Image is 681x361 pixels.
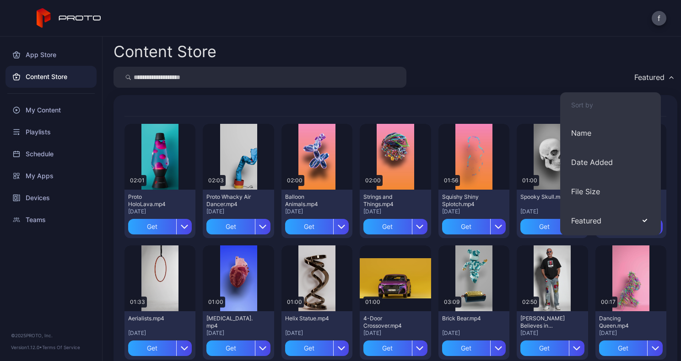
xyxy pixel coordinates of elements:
[128,340,176,356] div: Get
[285,315,335,322] div: Helix Statue.mp4
[520,329,584,337] div: [DATE]
[128,219,176,234] div: Get
[128,208,192,215] div: [DATE]
[5,66,97,88] a: Content Store
[206,193,257,208] div: Proto Whacky Air Dancer.mp4
[520,208,584,215] div: [DATE]
[442,340,490,356] div: Get
[113,44,216,59] div: Content Store
[206,329,270,337] div: [DATE]
[442,219,506,234] button: Get
[630,67,677,88] button: Featured
[520,219,568,234] div: Get
[5,99,97,121] a: My Content
[520,340,584,356] button: Get
[560,148,661,177] button: Date Added
[442,193,492,208] div: Squishy Shiny Splotch.mp4
[442,340,506,356] button: Get
[11,345,42,350] span: Version 1.12.0 •
[442,315,492,322] div: Brick Bear.mp4
[5,165,97,187] a: My Apps
[285,219,333,234] div: Get
[363,315,414,329] div: 4-Door Crossover.mp4
[206,219,270,234] button: Get
[128,219,192,234] button: Get
[652,11,666,26] button: f
[285,340,349,356] button: Get
[128,340,192,356] button: Get
[442,208,506,215] div: [DATE]
[285,193,335,208] div: Balloon Animals.mp4
[599,340,647,356] div: Get
[599,315,649,329] div: Dancing Queen.mp4
[442,219,490,234] div: Get
[634,73,665,82] div: Featured
[206,219,254,234] div: Get
[285,340,333,356] div: Get
[560,92,661,118] button: Sort by
[285,219,349,234] button: Get
[520,340,568,356] div: Get
[599,329,663,337] div: [DATE]
[560,177,661,206] button: File Size
[128,315,178,322] div: Aerialists.mp4
[5,209,97,231] a: Teams
[363,340,427,356] button: Get
[363,193,414,208] div: Strings and Things.mp4
[206,340,254,356] div: Get
[363,340,411,356] div: Get
[206,315,257,329] div: Human Heart.mp4
[128,329,192,337] div: [DATE]
[285,329,349,337] div: [DATE]
[560,118,661,148] button: Name
[520,219,584,234] button: Get
[5,121,97,143] a: Playlists
[5,143,97,165] a: Schedule
[11,332,91,339] div: © 2025 PROTO, Inc.
[42,345,80,350] a: Terms Of Service
[560,206,661,235] button: Featured
[363,219,411,234] div: Get
[520,315,571,329] div: Howie Mandel Believes in Proto.mp4
[363,329,427,337] div: [DATE]
[206,208,270,215] div: [DATE]
[128,193,178,208] div: Proto HoloLava.mp4
[285,208,349,215] div: [DATE]
[5,44,97,66] a: App Store
[520,193,571,201] div: Spooky Skull.mp4
[5,187,97,209] a: Devices
[442,329,506,337] div: [DATE]
[363,219,427,234] button: Get
[599,340,663,356] button: Get
[363,208,427,215] div: [DATE]
[206,340,270,356] button: Get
